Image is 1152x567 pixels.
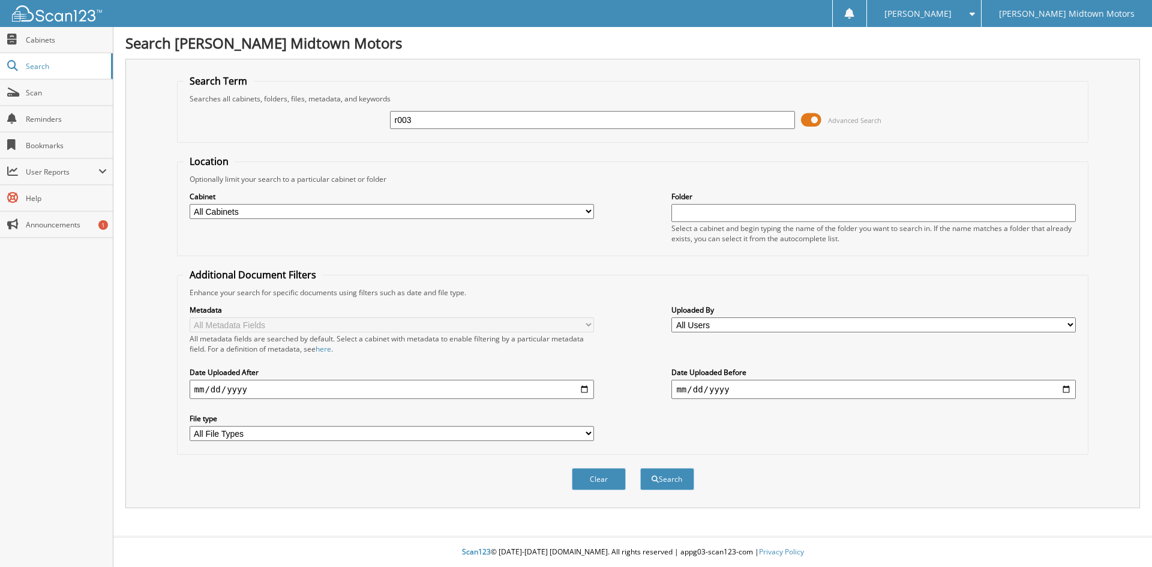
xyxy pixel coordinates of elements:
[671,191,1076,202] label: Folder
[640,468,694,490] button: Search
[671,305,1076,315] label: Uploaded By
[671,223,1076,244] div: Select a cabinet and begin typing the name of the folder you want to search in. If the name match...
[1092,509,1152,567] iframe: Chat Widget
[26,61,105,71] span: Search
[125,33,1140,53] h1: Search [PERSON_NAME] Midtown Motors
[26,35,107,45] span: Cabinets
[316,344,331,354] a: here
[184,174,1082,184] div: Optionally limit your search to a particular cabinet or folder
[26,88,107,98] span: Scan
[884,10,952,17] span: [PERSON_NAME]
[190,191,594,202] label: Cabinet
[190,305,594,315] label: Metadata
[26,114,107,124] span: Reminders
[572,468,626,490] button: Clear
[184,155,235,168] legend: Location
[999,10,1135,17] span: [PERSON_NAME] Midtown Motors
[190,413,594,424] label: File type
[190,367,594,377] label: Date Uploaded After
[12,5,102,22] img: scan123-logo-white.svg
[26,193,107,203] span: Help
[462,547,491,557] span: Scan123
[190,380,594,399] input: start
[671,380,1076,399] input: end
[671,367,1076,377] label: Date Uploaded Before
[190,334,594,354] div: All metadata fields are searched by default. Select a cabinet with metadata to enable filtering b...
[184,94,1082,104] div: Searches all cabinets, folders, files, metadata, and keywords
[759,547,804,557] a: Privacy Policy
[26,167,98,177] span: User Reports
[113,538,1152,567] div: © [DATE]-[DATE] [DOMAIN_NAME]. All rights reserved | appg03-scan123-com |
[184,287,1082,298] div: Enhance your search for specific documents using filters such as date and file type.
[184,74,253,88] legend: Search Term
[98,220,108,230] div: 1
[184,268,322,281] legend: Additional Document Filters
[26,140,107,151] span: Bookmarks
[26,220,107,230] span: Announcements
[828,116,881,125] span: Advanced Search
